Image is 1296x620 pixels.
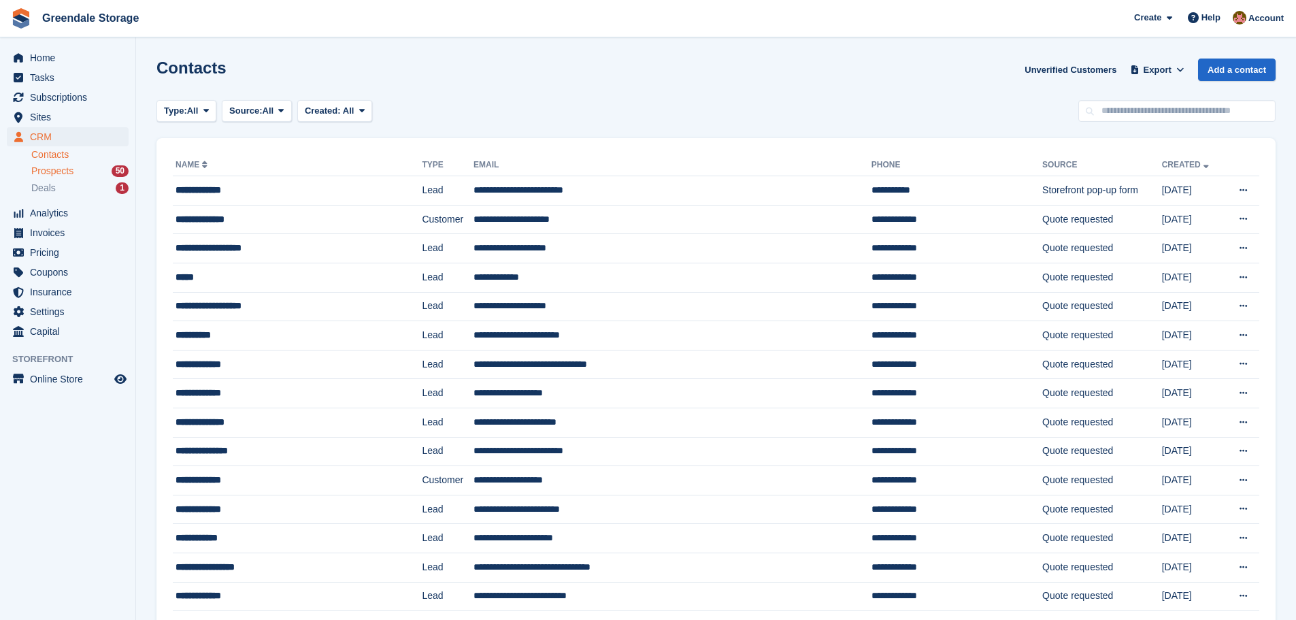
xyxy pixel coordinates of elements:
span: Deals [31,182,56,195]
a: menu [7,48,129,67]
td: [DATE] [1162,553,1224,582]
span: Subscriptions [30,88,112,107]
span: All [187,104,199,118]
td: Quote requested [1042,263,1162,292]
span: Prospects [31,165,73,178]
td: [DATE] [1162,176,1224,206]
a: menu [7,322,129,341]
td: [DATE] [1162,263,1224,292]
span: Online Store [30,370,112,389]
img: Justin Swingler [1233,11,1246,25]
span: Account [1248,12,1284,25]
a: menu [7,127,129,146]
th: Email [473,154,871,176]
a: Add a contact [1198,59,1276,81]
td: Quote requested [1042,350,1162,379]
a: menu [7,68,129,87]
td: Quote requested [1042,437,1162,466]
td: [DATE] [1162,234,1224,263]
span: Storefront [12,353,135,366]
span: Capital [30,322,112,341]
td: [DATE] [1162,437,1224,466]
td: [DATE] [1162,524,1224,553]
span: Invoices [30,223,112,242]
td: Lead [422,234,473,263]
a: menu [7,203,129,223]
td: [DATE] [1162,582,1224,611]
a: menu [7,223,129,242]
div: 1 [116,182,129,194]
td: Lead [422,350,473,379]
th: Phone [871,154,1042,176]
a: menu [7,243,129,262]
td: Lead [422,437,473,466]
td: Lead [422,379,473,408]
a: menu [7,263,129,282]
div: 50 [112,165,129,177]
td: Quote requested [1042,205,1162,234]
a: Created [1162,160,1212,169]
td: Quote requested [1042,495,1162,524]
td: [DATE] [1162,292,1224,321]
a: Deals 1 [31,181,129,195]
td: Storefront pop-up form [1042,176,1162,206]
td: Quote requested [1042,379,1162,408]
button: Type: All [156,100,216,123]
span: Create [1134,11,1161,25]
a: menu [7,370,129,389]
td: Quote requested [1042,524,1162,553]
span: Help [1201,11,1220,25]
td: [DATE] [1162,321,1224,350]
span: Settings [30,302,112,321]
td: Quote requested [1042,292,1162,321]
button: Export [1127,59,1187,81]
th: Source [1042,154,1162,176]
td: [DATE] [1162,350,1224,379]
a: Name [176,160,210,169]
td: Quote requested [1042,321,1162,350]
a: Prospects 50 [31,164,129,178]
a: Greendale Storage [37,7,144,29]
td: Lead [422,582,473,611]
a: Contacts [31,148,129,161]
span: Analytics [30,203,112,223]
td: Lead [422,553,473,582]
td: [DATE] [1162,466,1224,495]
td: Quote requested [1042,553,1162,582]
td: [DATE] [1162,379,1224,408]
span: CRM [30,127,112,146]
h1: Contacts [156,59,227,77]
button: Created: All [297,100,372,123]
td: Lead [422,176,473,206]
span: All [343,105,354,116]
td: [DATE] [1162,408,1224,437]
span: Insurance [30,282,112,301]
span: Export [1144,63,1172,77]
td: Customer [422,205,473,234]
td: Lead [422,263,473,292]
th: Type [422,154,473,176]
a: menu [7,302,129,321]
td: Lead [422,292,473,321]
td: Lead [422,524,473,553]
td: Quote requested [1042,466,1162,495]
td: [DATE] [1162,205,1224,234]
span: Coupons [30,263,112,282]
span: All [263,104,274,118]
td: [DATE] [1162,495,1224,524]
a: menu [7,88,129,107]
img: stora-icon-8386f47178a22dfd0bd8f6a31ec36ba5ce8667c1dd55bd0f319d3a0aa187defe.svg [11,8,31,29]
td: Lead [422,495,473,524]
span: Home [30,48,112,67]
a: menu [7,282,129,301]
a: Unverified Customers [1019,59,1122,81]
td: Quote requested [1042,234,1162,263]
span: Created: [305,105,341,116]
td: Quote requested [1042,408,1162,437]
td: Quote requested [1042,582,1162,611]
a: Preview store [112,371,129,387]
a: menu [7,108,129,127]
span: Pricing [30,243,112,262]
td: Lead [422,321,473,350]
span: Tasks [30,68,112,87]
